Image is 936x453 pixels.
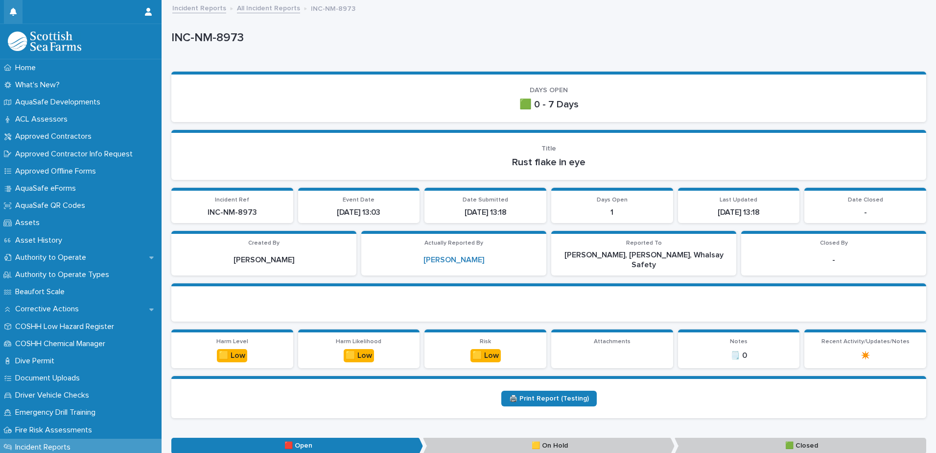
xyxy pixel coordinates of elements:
span: Date Submitted [463,197,508,203]
p: What's New? [11,80,68,90]
p: Asset History [11,236,70,245]
p: ✴️ [810,351,920,360]
img: bPIBxiqnSb2ggTQWdOVV [8,31,81,51]
span: Reported To [626,240,662,246]
a: 🖨️ Print Report (Testing) [501,391,597,406]
span: Incident Ref [215,197,249,203]
p: Approved Contractors [11,132,99,141]
span: Created By [248,240,280,246]
span: Last Updated [720,197,757,203]
p: Corrective Actions [11,304,87,314]
p: INC-NM-8973 [311,2,355,13]
span: 🖨️ Print Report (Testing) [509,395,589,402]
span: Harm Level [216,339,248,345]
span: Event Date [343,197,374,203]
p: AquaSafe Developments [11,98,108,107]
span: Notes [730,339,748,345]
p: ACL Assessors [11,115,75,124]
p: - [810,208,920,217]
p: Approved Offline Forms [11,167,104,176]
a: Incident Reports [172,2,226,13]
p: Home [11,63,44,73]
span: Days Open [597,197,628,203]
span: DAYS OPEN [530,87,568,94]
p: INC-NM-8973 [177,208,287,217]
p: COSHH Low Hazard Register [11,322,122,331]
p: Authority to Operate Types [11,270,117,279]
p: [DATE] 13:03 [304,208,414,217]
p: [PERSON_NAME], [PERSON_NAME], Whalsay Safety [557,251,730,269]
p: Document Uploads [11,374,88,383]
span: Attachments [594,339,631,345]
p: AquaSafe QR Codes [11,201,93,210]
a: [PERSON_NAME] [423,255,484,265]
p: Approved Contractor Info Request [11,150,140,159]
p: INC-NM-8973 [171,31,922,45]
p: Assets [11,218,47,227]
p: Beaufort Scale [11,287,72,297]
span: Harm Likelihood [336,339,381,345]
p: Driver Vehicle Checks [11,391,97,400]
p: AquaSafe eForms [11,184,84,193]
span: Date Closed [848,197,883,203]
div: 🟨 Low [344,349,374,362]
p: Incident Reports [11,443,78,452]
p: - [747,255,920,265]
p: [PERSON_NAME] [177,255,351,265]
p: COSHH Chemical Manager [11,339,113,349]
span: Actually Reported By [424,240,483,246]
p: [DATE] 13:18 [684,208,794,217]
span: Closed By [820,240,848,246]
p: 🟩 0 - 7 Days [183,99,914,110]
div: 🟨 Low [470,349,501,362]
span: Title [541,145,556,152]
p: Dive Permit [11,356,62,366]
p: [DATE] 13:18 [430,208,540,217]
div: 🟨 Low [217,349,247,362]
p: 🗒️ 0 [684,351,794,360]
p: Authority to Operate [11,253,94,262]
span: Recent Activity/Updates/Notes [821,339,910,345]
p: 1 [557,208,667,217]
p: Rust flake in eye [183,156,914,168]
p: Emergency Drill Training [11,408,103,417]
p: Fire Risk Assessments [11,426,100,435]
span: Risk [480,339,491,345]
a: All Incident Reports [237,2,300,13]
